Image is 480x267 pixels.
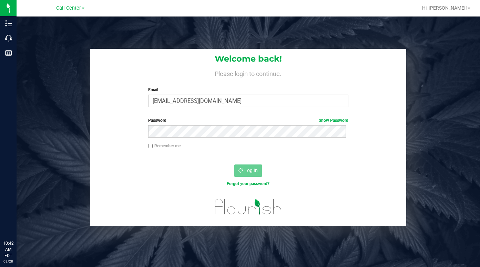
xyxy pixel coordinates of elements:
inline-svg: Call Center [5,35,12,42]
p: 10:42 AM EDT [3,240,13,259]
a: Forgot your password? [227,181,269,186]
h1: Welcome back! [90,54,406,63]
span: Password [148,118,166,123]
h4: Please login to continue. [90,69,406,77]
p: 09/28 [3,259,13,264]
button: Log In [234,164,262,177]
inline-svg: Reports [5,50,12,56]
span: Log In [244,168,258,173]
span: Hi, [PERSON_NAME]! [422,5,467,11]
input: Remember me [148,144,153,149]
label: Email [148,87,348,93]
inline-svg: Inventory [5,20,12,27]
img: flourish_logo.svg [209,194,288,220]
a: Show Password [319,118,348,123]
span: Call Center [56,5,81,11]
label: Remember me [148,143,181,149]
